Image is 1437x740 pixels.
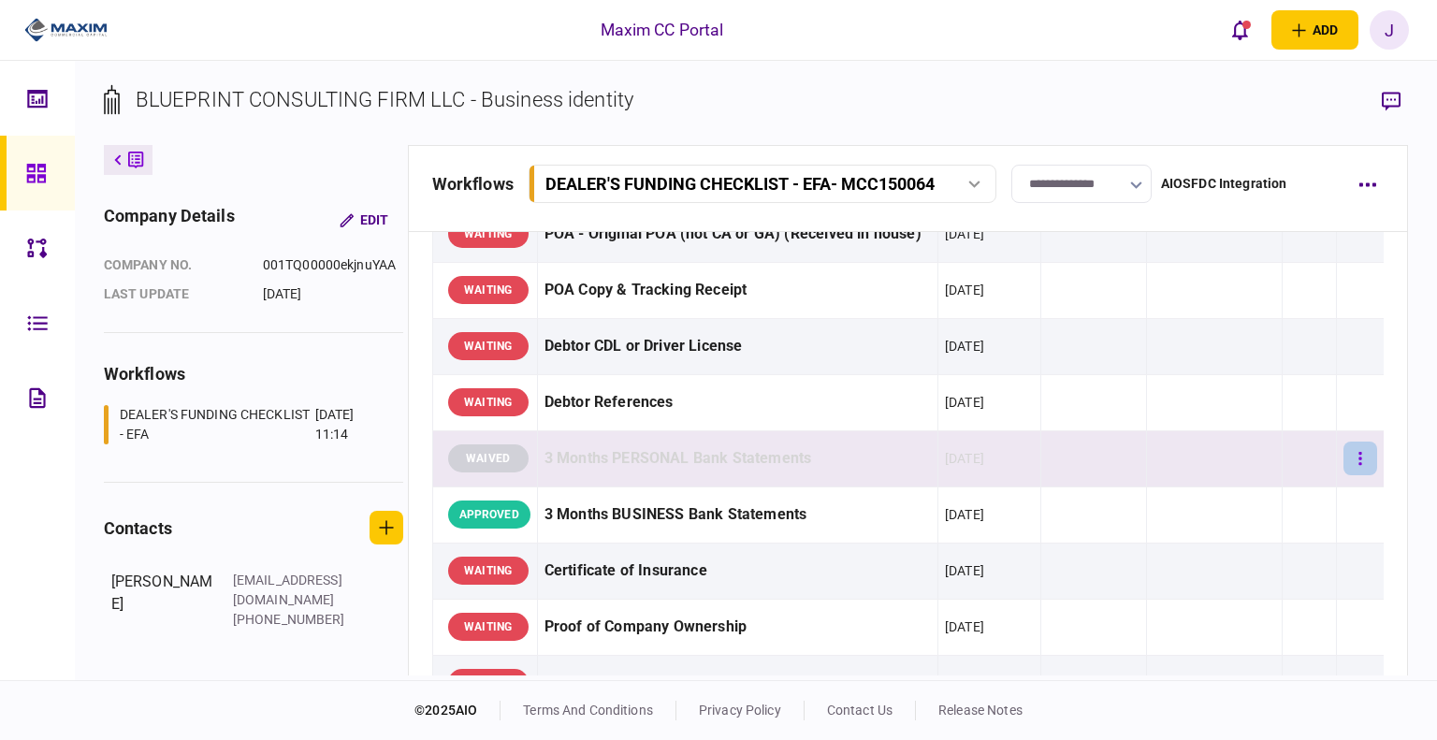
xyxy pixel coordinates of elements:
div: WAITING [448,557,529,585]
button: DEALER'S FUNDING CHECKLIST - EFA- MCC150064 [529,165,996,203]
div: last update [104,284,244,304]
div: contacts [104,515,172,541]
div: [DATE] [945,393,984,412]
div: POA Copy & Tracking Receipt [544,269,931,312]
div: [DATE] [945,617,984,636]
button: J [1370,10,1409,50]
div: [DATE] [945,505,984,524]
div: WAITING [448,220,529,248]
button: Edit [325,203,403,237]
div: 001TQ00000ekjnuYAA [263,255,399,275]
div: [EMAIL_ADDRESS][DOMAIN_NAME] [233,571,355,610]
div: WAITING [448,388,529,416]
div: Proof of Company Ownership [544,606,931,648]
div: WAITING [448,613,529,641]
div: AIOSFDC Integration [1161,174,1287,194]
div: [DATE] [945,449,984,468]
div: [DATE] 11:14 [315,405,380,444]
div: WAITING [448,669,529,697]
a: privacy policy [699,703,781,718]
img: client company logo [24,16,108,44]
div: Proof of Company FEIN [544,662,931,704]
div: company details [104,203,235,237]
a: terms and conditions [523,703,653,718]
div: Maxim CC Portal [601,18,724,42]
div: Debtor References [544,382,931,424]
div: APPROVED [448,501,530,529]
div: [DATE] [263,284,399,304]
div: [DATE] [945,225,984,243]
div: WAITING [448,276,529,304]
div: 3 Months BUSINESS Bank Statements [544,494,931,536]
div: Debtor CDL or Driver License [544,326,931,368]
div: Certificate of Insurance [544,550,931,592]
div: DEALER'S FUNDING CHECKLIST - EFA - MCC150064 [545,174,935,194]
div: © 2025 AIO [414,701,501,720]
a: contact us [827,703,893,718]
div: 3 Months PERSONAL Bank Statements [544,438,931,480]
div: workflows [432,171,514,196]
div: DEALER'S FUNDING CHECKLIST - EFA [120,405,311,444]
div: [DATE] [945,281,984,299]
div: [PHONE_NUMBER] [233,610,355,630]
div: [DATE] [945,674,984,692]
div: BLUEPRINT CONSULTING FIRM LLC - Business identity [136,84,633,115]
a: DEALER'S FUNDING CHECKLIST - EFA[DATE] 11:14 [104,405,380,444]
div: company no. [104,255,244,275]
div: POA - Original POA (not CA or GA) (Received in house) [544,213,931,255]
div: [DATE] [945,561,984,580]
div: [PERSON_NAME] [111,571,214,630]
button: open notifications list [1221,10,1260,50]
button: open adding identity options [1271,10,1358,50]
div: [DATE] [945,337,984,355]
div: WAITING [448,332,529,360]
div: WAIVED [448,444,529,472]
div: workflows [104,361,403,386]
a: release notes [938,703,1023,718]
